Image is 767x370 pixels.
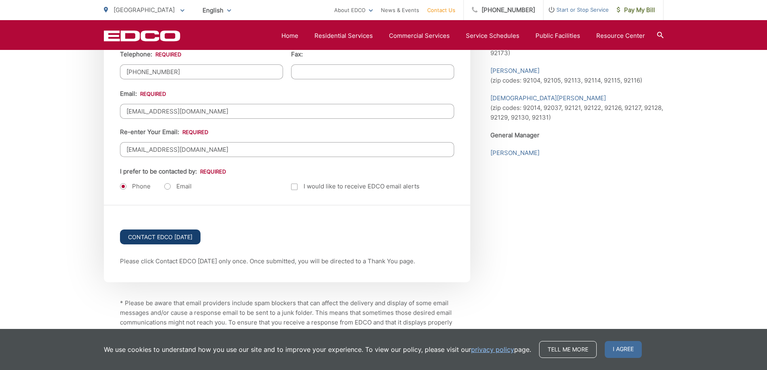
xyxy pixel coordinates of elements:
p: (zip codes: 92014, 92037, 92121, 92122, 92126, 92127, 92128, 92129, 92130, 92131) [490,93,664,122]
label: Telephone: [120,51,181,58]
span: English [196,3,237,17]
input: Contact EDCO [DATE] [120,229,201,244]
a: Residential Services [314,31,373,41]
a: EDCD logo. Return to the homepage. [104,30,180,41]
label: I would like to receive EDCO email alerts [291,182,420,191]
a: Contact Us [427,5,455,15]
label: Email: [120,90,166,97]
a: Service Schedules [466,31,519,41]
label: Phone [120,182,151,190]
label: Fax: [291,51,303,58]
label: I prefer to be contacted by: [120,168,226,175]
a: Home [281,31,298,41]
p: We use cookies to understand how you use our site and to improve your experience. To view our pol... [104,345,531,354]
b: General Manager [490,131,540,139]
a: Resource Center [596,31,645,41]
a: privacy policy [471,345,514,354]
label: Re-enter Your Email: [120,128,208,136]
a: [DEMOGRAPHIC_DATA][PERSON_NAME] [490,93,606,103]
a: [PERSON_NAME] [490,148,540,158]
a: [PERSON_NAME] [490,66,540,76]
label: Email [164,182,192,190]
p: Please click Contact EDCO [DATE] only once. Once submitted, you will be directed to a Thank You p... [120,256,454,266]
a: Tell me more [539,341,597,358]
a: News & Events [381,5,419,15]
span: Pay My Bill [617,5,655,15]
span: I agree [605,341,642,358]
a: Public Facilities [535,31,580,41]
a: About EDCO [334,5,373,15]
p: (zip codes: 92104, 92105, 92113, 92114, 92115, 92116) [490,66,664,85]
p: * Please be aware that email providers include spam blockers that can affect the delivery and dis... [120,298,454,347]
a: Commercial Services [389,31,450,41]
span: [GEOGRAPHIC_DATA] [114,6,175,14]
